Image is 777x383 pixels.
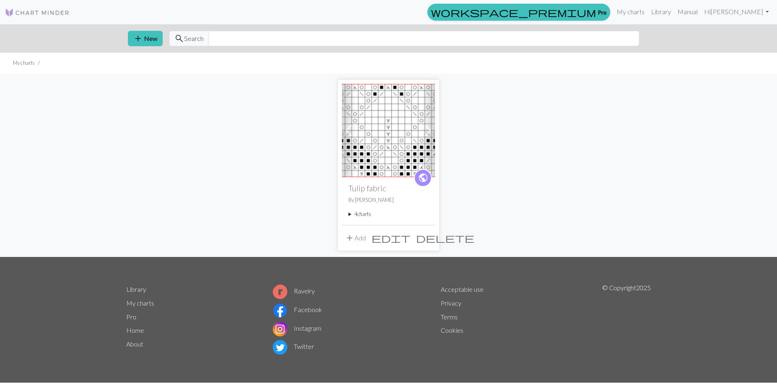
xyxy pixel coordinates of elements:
[416,232,474,244] span: delete
[348,210,429,218] summary: 4charts
[273,303,287,318] img: Facebook logo
[372,233,410,243] i: Edit
[174,33,184,44] span: search
[126,326,144,334] a: Home
[441,313,458,321] a: Terms
[5,8,70,17] img: Logo
[273,306,322,313] a: Facebook
[273,322,287,336] img: Instagram logo
[674,4,701,20] a: Manual
[418,171,428,184] span: public
[273,285,287,299] img: Ravelry logo
[126,299,154,307] a: My charts
[13,59,35,67] li: My charts
[441,326,463,334] a: Cookies
[133,33,143,44] span: add
[602,283,651,357] p: © Copyright 2025
[431,6,596,18] span: workspace_premium
[372,232,410,244] span: edit
[369,230,413,246] button: Edit
[648,4,674,20] a: Library
[418,170,428,186] i: public
[441,285,484,293] a: Acceptable use
[126,340,143,348] a: About
[441,299,461,307] a: Privacy
[273,340,287,355] img: Twitter logo
[348,196,429,204] p: By [PERSON_NAME]
[126,313,136,321] a: Pro
[128,31,163,46] button: New
[342,230,369,246] button: Add
[427,4,610,21] a: Pro
[184,34,204,43] span: Search
[273,342,314,350] a: Twitter
[701,4,772,20] a: Hi[PERSON_NAME]
[126,285,146,293] a: Library
[342,126,435,133] a: Tulip fabric
[345,232,355,244] span: add
[414,169,432,187] a: public
[273,324,321,332] a: Instagram
[273,287,315,295] a: Ravelry
[614,4,648,20] a: My charts
[342,84,435,177] img: Tulip fabric
[348,184,429,193] h2: Tulip fabric
[413,230,477,246] button: Delete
